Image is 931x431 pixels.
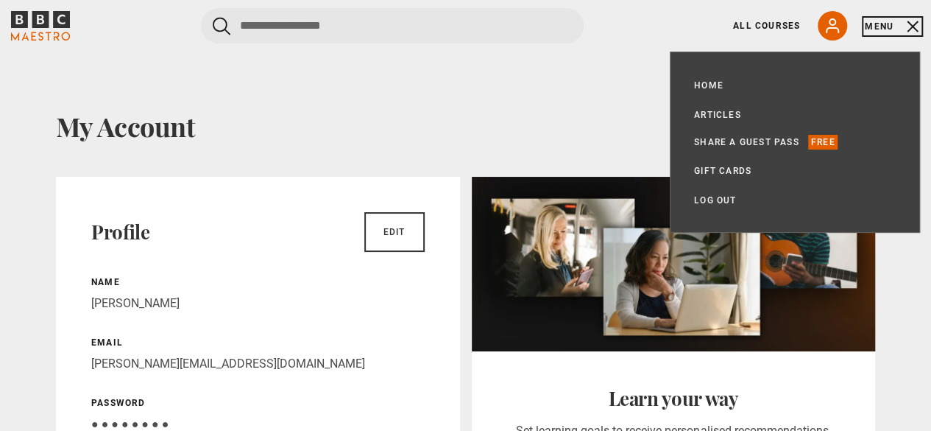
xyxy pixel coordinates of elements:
[91,295,425,312] p: [PERSON_NAME]
[507,387,840,410] h2: Learn your way
[91,276,425,289] p: Name
[808,135,838,150] p: Free
[91,417,169,431] span: ● ● ● ● ● ● ● ●
[56,111,875,141] h1: My Account
[733,19,800,32] a: All Courses
[11,11,70,41] svg: BBC Maestro
[694,108,741,122] a: Articles
[91,220,149,244] h2: Profile
[694,164,751,178] a: Gift Cards
[364,212,425,252] a: Edit
[213,17,230,35] button: Submit the search query
[91,336,425,349] p: Email
[91,355,425,373] p: [PERSON_NAME][EMAIL_ADDRESS][DOMAIN_NAME]
[865,19,920,34] button: Toggle navigation
[694,193,736,208] a: Log out
[694,78,723,93] a: Home
[201,8,584,43] input: Search
[91,396,425,410] p: Password
[694,135,799,150] a: Share a guest pass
